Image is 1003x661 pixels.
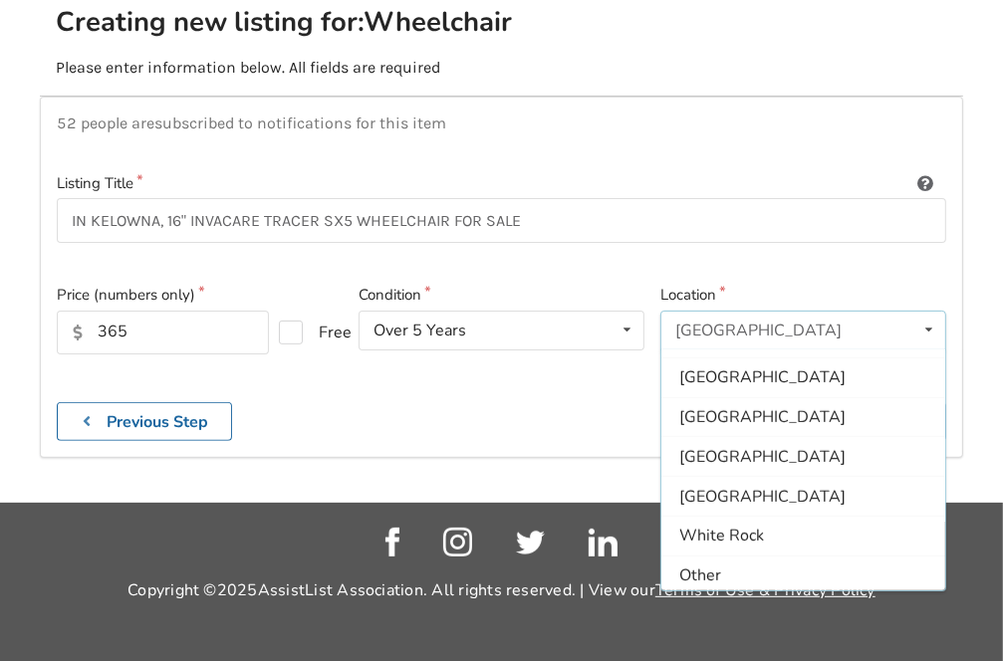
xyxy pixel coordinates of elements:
span: [GEOGRAPHIC_DATA] [679,406,846,428]
div: [GEOGRAPHIC_DATA] [675,323,842,338]
label: Listing Title [57,172,946,195]
img: facebook_link [385,528,399,556]
div: Over 5 Years [374,323,466,338]
span: Other [679,565,721,587]
span: [GEOGRAPHIC_DATA] [679,366,846,388]
img: linkedin_link [589,529,618,556]
button: Previous Step [57,402,232,441]
label: Condition [359,284,644,307]
label: Location [660,284,946,307]
b: Previous Step [107,411,208,433]
span: [GEOGRAPHIC_DATA] [679,486,846,508]
img: instagram_link [443,528,472,556]
label: Price (numbers only) [57,284,343,307]
img: twitter_link [516,531,545,554]
h2: Creating new listing for: Wheelchair [56,5,594,40]
label: Free [279,321,333,344]
span: [GEOGRAPHIC_DATA] [679,446,846,468]
p: 52 people are subscribed to notifications for this item [57,113,946,132]
a: Terms of Use & Privacy Policy [655,579,876,601]
p: Please enter information below. All fields are required [56,57,440,80]
span: White Rock [679,526,764,548]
